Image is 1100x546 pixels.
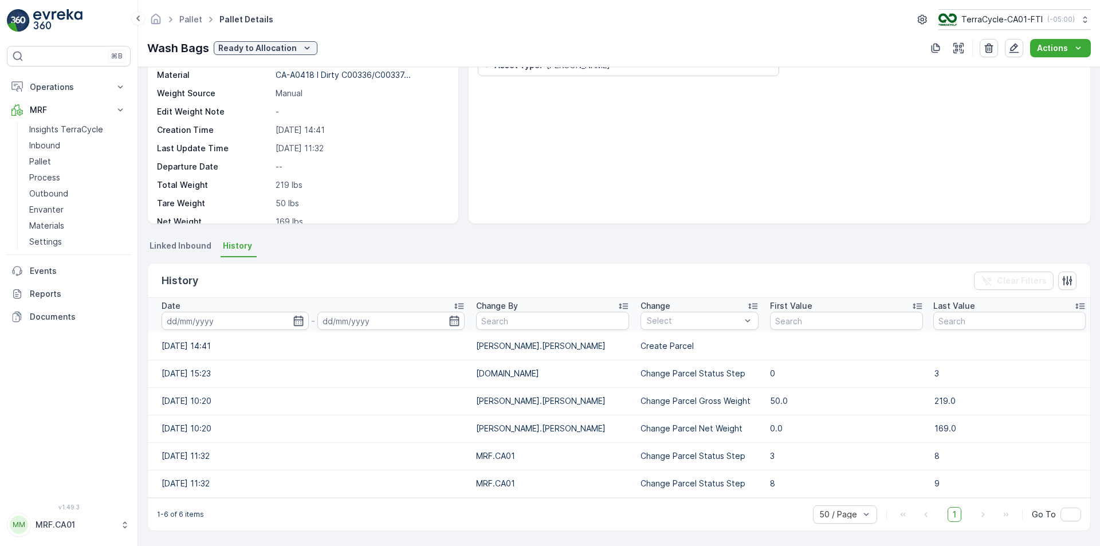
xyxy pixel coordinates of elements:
[470,360,634,387] td: [DOMAIN_NAME]
[148,415,470,442] td: [DATE] 10:20
[29,156,51,167] p: Pallet
[25,234,131,250] a: Settings
[1037,42,1068,54] p: Actions
[30,265,126,277] p: Events
[476,300,518,312] p: Change By
[764,442,928,470] td: 3
[635,442,765,470] td: Change Parcel Status Step
[647,315,741,327] p: Select
[1032,509,1056,520] span: Go To
[635,360,765,387] td: Change Parcel Status Step
[276,70,411,80] p: CA-A0418 I Dirty C00336/C00337...
[157,88,271,99] p: Weight Source
[25,170,131,186] a: Process
[33,9,82,32] img: logo_light-DOdMpM7g.png
[29,140,60,151] p: Inbound
[25,121,131,138] a: Insights TerraCycle
[29,172,60,183] p: Process
[148,387,470,415] td: [DATE] 10:20
[148,470,470,497] td: [DATE] 11:32
[162,273,198,289] p: History
[7,504,131,510] span: v 1.49.3
[25,154,131,170] a: Pallet
[470,387,634,415] td: [PERSON_NAME].[PERSON_NAME]
[933,312,1086,330] input: Search
[470,415,634,442] td: [PERSON_NAME].[PERSON_NAME]
[938,9,1091,30] button: TerraCycle-CA01-FTI(-05:00)
[157,179,271,191] p: Total Weight
[157,198,271,209] p: Tare Weight
[938,13,957,26] img: TC_BVHiTW6.png
[476,312,628,330] input: Search
[929,360,1090,387] td: 3
[635,332,765,360] td: Create Parcel
[929,387,1090,415] td: 219.0
[7,513,131,537] button: MMMRF.CA01
[961,14,1043,25] p: TerraCycle-CA01-FTI
[997,275,1047,286] p: Clear Filters
[929,470,1090,497] td: 9
[276,106,446,117] p: -
[29,204,64,215] p: Envanter
[157,69,271,81] p: Material
[157,216,271,227] p: Net Weight
[929,442,1090,470] td: 8
[1047,15,1075,24] p: ( -05:00 )
[157,510,204,519] p: 1-6 of 6 items
[10,516,28,534] div: MM
[276,198,446,209] p: 50 lbs
[641,300,670,312] p: Change
[470,470,634,497] td: MRF.CA01
[770,300,812,312] p: First Value
[276,88,446,99] p: Manual
[25,138,131,154] a: Inbound
[162,312,309,330] input: dd/mm/yyyy
[929,415,1090,442] td: 169.0
[148,442,470,470] td: [DATE] 11:32
[276,216,446,227] p: 169 lbs
[7,305,131,328] a: Documents
[1030,39,1091,57] button: Actions
[25,202,131,218] a: Envanter
[25,218,131,234] a: Materials
[29,236,62,248] p: Settings
[148,360,470,387] td: [DATE] 15:23
[974,272,1054,290] button: Clear Filters
[157,161,271,172] p: Departure Date
[29,124,103,135] p: Insights TerraCycle
[7,76,131,99] button: Operations
[179,14,202,24] a: Pallet
[470,332,634,360] td: [PERSON_NAME].[PERSON_NAME]
[276,124,446,136] p: [DATE] 14:41
[948,507,961,522] span: 1
[150,240,211,252] span: Linked Inbound
[7,260,131,282] a: Events
[635,470,765,497] td: Change Parcel Status Step
[36,519,115,531] p: MRF.CA01
[30,81,108,93] p: Operations
[770,312,922,330] input: Search
[157,143,271,154] p: Last Update Time
[276,179,446,191] p: 219 lbs
[148,332,470,360] td: [DATE] 14:41
[157,124,271,136] p: Creation Time
[147,40,209,57] p: Wash Bags
[150,17,162,27] a: Homepage
[764,387,928,415] td: 50.0
[470,442,634,470] td: MRF.CA01
[30,288,126,300] p: Reports
[214,41,317,55] button: Ready to Allocation
[25,186,131,202] a: Outbound
[635,415,765,442] td: Change Parcel Net Weight
[635,387,765,415] td: Change Parcel Gross Weight
[933,300,975,312] p: Last Value
[157,106,271,117] p: Edit Weight Note
[7,282,131,305] a: Reports
[311,314,315,328] p: -
[111,52,123,61] p: ⌘B
[30,311,126,323] p: Documents
[317,312,465,330] input: dd/mm/yyyy
[276,143,446,154] p: [DATE] 11:32
[218,42,297,54] p: Ready to Allocation
[29,220,64,231] p: Materials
